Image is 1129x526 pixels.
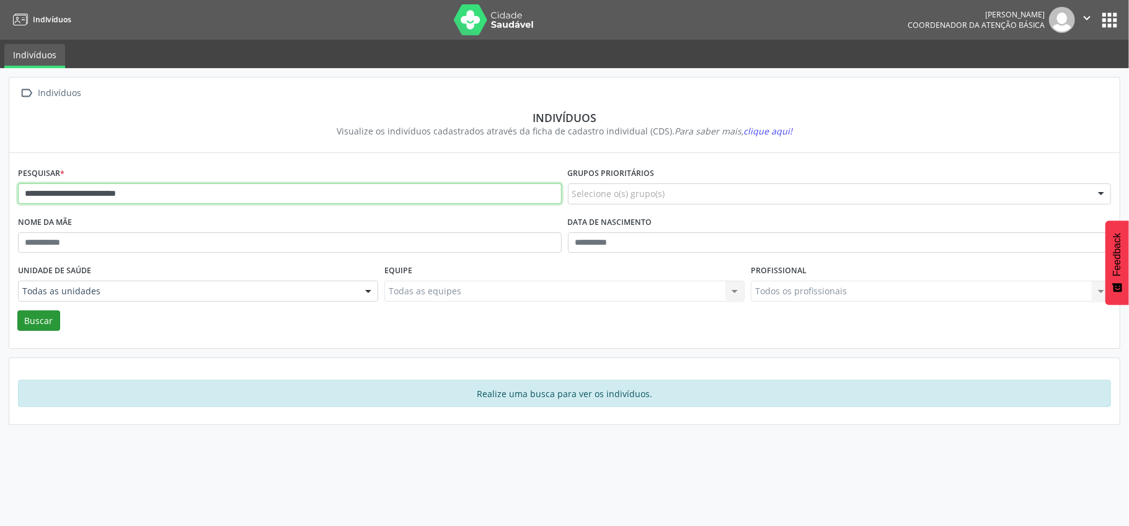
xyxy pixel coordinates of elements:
[751,261,807,281] label: Profissional
[33,14,71,25] span: Indivíduos
[1105,221,1129,305] button: Feedback - Mostrar pesquisa
[18,84,84,102] a:  Indivíduos
[27,111,1102,125] div: Indivíduos
[675,125,792,137] i: Para saber mais,
[18,213,72,232] label: Nome da mãe
[908,20,1045,30] span: Coordenador da Atenção Básica
[1075,7,1099,33] button: 
[9,9,71,30] a: Indivíduos
[36,84,84,102] div: Indivíduos
[17,310,60,331] button: Buscar
[18,261,91,281] label: Unidade de saúde
[18,84,36,102] i: 
[18,164,64,183] label: Pesquisar
[22,285,353,297] span: Todas as unidades
[1112,233,1123,276] span: Feedback
[908,9,1045,20] div: [PERSON_NAME]
[743,125,792,137] span: clique aqui!
[18,380,1111,407] div: Realize uma busca para ver os indivíduos.
[568,213,652,232] label: Data de nascimento
[384,261,412,281] label: Equipe
[1080,11,1094,25] i: 
[568,164,655,183] label: Grupos prioritários
[27,125,1102,138] div: Visualize os indivíduos cadastrados através da ficha de cadastro individual (CDS).
[572,187,665,200] span: Selecione o(s) grupo(s)
[1049,7,1075,33] img: img
[1099,9,1120,31] button: apps
[4,44,65,68] a: Indivíduos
